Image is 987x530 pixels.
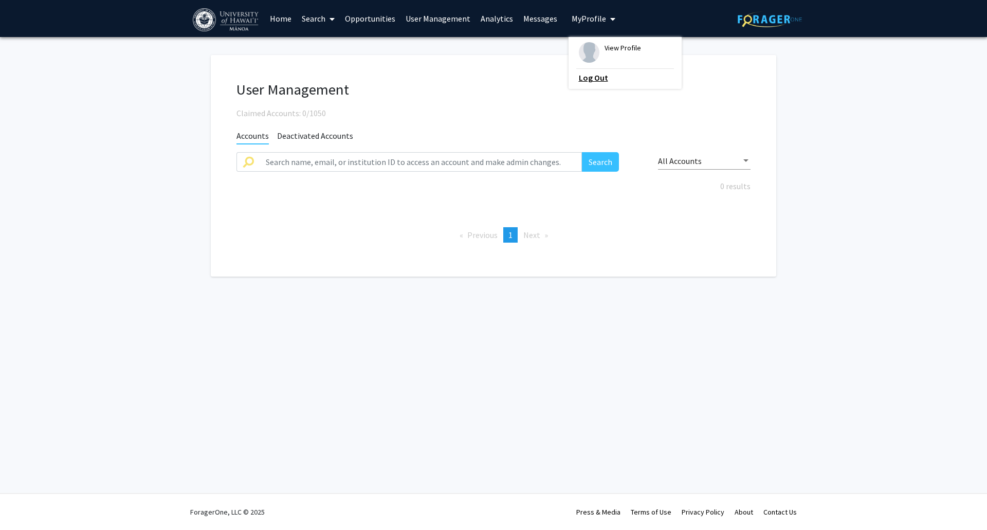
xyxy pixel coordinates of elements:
[193,8,261,31] img: University of Hawaiʻi at Mānoa Logo
[763,507,797,517] a: Contact Us
[229,180,758,192] div: 0 results
[508,230,513,240] span: 1
[682,507,724,517] a: Privacy Policy
[340,1,400,36] a: Opportunities
[297,1,340,36] a: Search
[400,1,476,36] a: User Management
[735,507,753,517] a: About
[579,71,671,84] a: Log Out
[190,494,265,530] div: ForagerOne, LLC © 2025
[576,507,620,517] a: Press & Media
[572,13,606,24] span: My Profile
[582,152,619,172] button: Search
[631,507,671,517] a: Terms of Use
[605,42,641,53] span: View Profile
[236,81,751,99] h1: User Management
[236,107,751,119] div: Claimed Accounts: 0/1050
[476,1,518,36] a: Analytics
[8,484,44,522] iframe: Chat
[658,156,702,166] span: All Accounts
[260,152,582,172] input: Search name, email, or institution ID to access an account and make admin changes.
[579,42,641,63] div: Profile PictureView Profile
[467,230,498,240] span: Previous
[518,1,562,36] a: Messages
[236,131,269,144] span: Accounts
[738,11,802,27] img: ForagerOne Logo
[277,131,353,143] span: Deactivated Accounts
[523,230,540,240] span: Next
[579,42,599,63] img: Profile Picture
[265,1,297,36] a: Home
[236,227,751,243] ul: Pagination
